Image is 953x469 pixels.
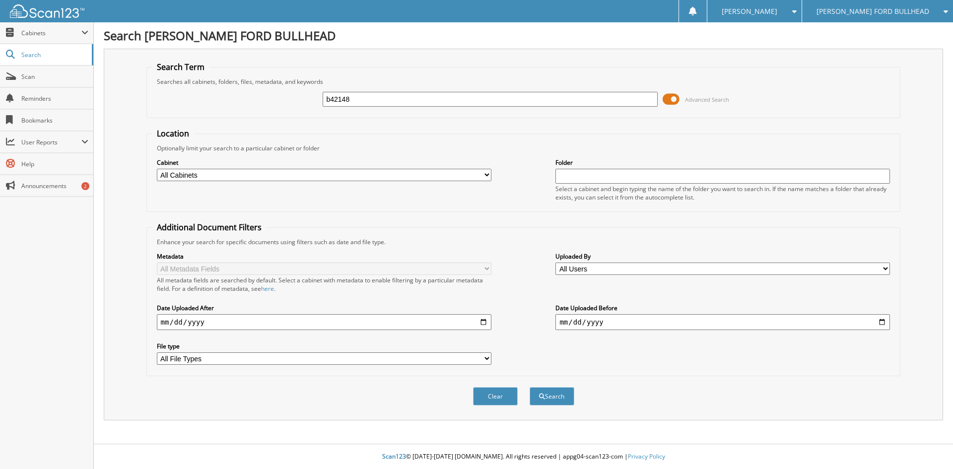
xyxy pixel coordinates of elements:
[21,29,81,37] span: Cabinets
[157,252,491,261] label: Metadata
[685,96,729,103] span: Advanced Search
[473,387,518,405] button: Clear
[555,252,890,261] label: Uploaded By
[21,182,88,190] span: Announcements
[21,116,88,125] span: Bookmarks
[21,72,88,81] span: Scan
[722,8,777,14] span: [PERSON_NAME]
[555,185,890,201] div: Select a cabinet and begin typing the name of the folder you want to search in. If the name match...
[157,276,491,293] div: All metadata fields are searched by default. Select a cabinet with metadata to enable filtering b...
[157,314,491,330] input: start
[152,77,895,86] div: Searches all cabinets, folders, files, metadata, and keywords
[81,182,89,190] div: 2
[152,222,267,233] legend: Additional Document Filters
[104,27,943,44] h1: Search [PERSON_NAME] FORD BULLHEAD
[94,445,953,469] div: © [DATE]-[DATE] [DOMAIN_NAME]. All rights reserved | appg04-scan123-com |
[555,314,890,330] input: end
[817,8,929,14] span: [PERSON_NAME] FORD BULLHEAD
[628,452,665,461] a: Privacy Policy
[152,238,895,246] div: Enhance your search for specific documents using filters such as date and file type.
[157,158,491,167] label: Cabinet
[261,284,274,293] a: here
[530,387,574,405] button: Search
[152,128,194,139] legend: Location
[21,51,87,59] span: Search
[152,62,209,72] legend: Search Term
[157,304,491,312] label: Date Uploaded After
[21,160,88,168] span: Help
[157,342,491,350] label: File type
[152,144,895,152] div: Optionally limit your search to a particular cabinet or folder
[555,304,890,312] label: Date Uploaded Before
[21,94,88,103] span: Reminders
[10,4,84,18] img: scan123-logo-white.svg
[903,421,953,469] iframe: Chat Widget
[555,158,890,167] label: Folder
[382,452,406,461] span: Scan123
[21,138,81,146] span: User Reports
